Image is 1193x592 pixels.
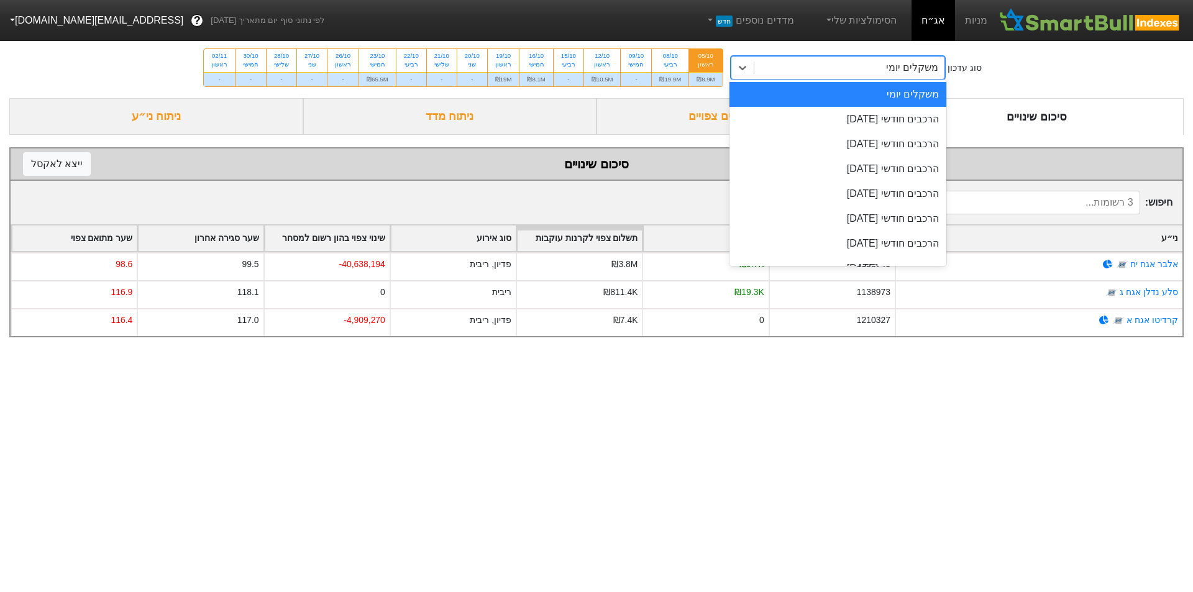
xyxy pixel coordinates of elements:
[211,14,324,27] span: לפי נתוני סוף יום מתאריך [DATE]
[886,60,938,75] div: משקלים יומי
[697,52,715,60] div: 05/10
[628,60,644,69] div: חמישי
[729,132,947,157] div: הרכבים חודשי [DATE]
[396,72,426,86] div: -
[367,52,388,60] div: 23/10
[689,72,722,86] div: ₪8.9M
[457,72,487,86] div: -
[9,98,303,135] div: ניתוח ני״ע
[427,72,457,86] div: -
[492,286,511,299] div: ריבית
[391,225,516,251] div: Toggle SortBy
[729,157,947,181] div: הרכבים חודשי [DATE]
[729,82,947,107] div: משקלים יומי
[367,60,388,69] div: חמישי
[1130,259,1178,269] a: אלבר אגח יח
[628,52,644,60] div: 09/10
[584,72,621,86] div: ₪10.5M
[265,225,390,251] div: Toggle SortBy
[194,12,201,29] span: ?
[327,72,359,86] div: -
[267,72,296,86] div: -
[23,152,91,176] button: ייצא לאקסל
[242,258,258,271] div: 99.5
[1105,286,1118,299] img: tase link
[211,60,227,69] div: ראשון
[659,60,681,69] div: רביעי
[561,60,576,69] div: רביעי
[729,256,947,281] div: הרכבים חודשי [DATE]
[111,286,132,299] div: 116.9
[659,52,681,60] div: 08/10
[517,225,642,251] div: Toggle SortBy
[211,52,227,60] div: 02/11
[890,98,1184,135] div: סיכום שינויים
[1112,314,1125,327] img: tase link
[1120,287,1178,297] a: סלע נדלן אגח ג
[237,286,259,299] div: 118.1
[359,72,396,86] div: ₪65.5M
[759,314,764,327] div: 0
[204,72,235,86] div: -
[380,286,385,299] div: 0
[739,258,764,271] div: ₪9.7K
[734,286,764,299] div: ₪19.3K
[488,72,519,86] div: ₪19M
[819,8,902,33] a: הסימולציות שלי
[465,60,480,69] div: שני
[339,258,385,271] div: -40,638,194
[902,191,1140,214] input: 3 רשומות...
[243,52,258,60] div: 30/10
[603,286,638,299] div: ₪811.4K
[404,60,419,69] div: רביעי
[274,60,289,69] div: שלישי
[519,72,552,86] div: ₪8.1M
[404,52,419,60] div: 22/10
[857,314,890,327] div: 1210327
[1116,258,1128,271] img: tase link
[465,52,480,60] div: 20/10
[592,52,613,60] div: 12/10
[304,60,319,69] div: שני
[495,52,512,60] div: 19/10
[729,231,947,256] div: הרכבים חודשי [DATE]
[138,225,263,251] div: Toggle SortBy
[297,72,327,86] div: -
[23,155,1170,173] div: סיכום שינויים
[243,60,258,69] div: חמישי
[857,286,890,299] div: 1138973
[434,60,449,69] div: שלישי
[235,72,266,86] div: -
[495,60,512,69] div: ראשון
[237,314,259,327] div: 117.0
[12,225,137,251] div: Toggle SortBy
[652,72,688,86] div: ₪19.9M
[697,60,715,69] div: ראשון
[274,52,289,60] div: 28/10
[1127,315,1178,325] a: קרדיטו אגח א
[554,72,583,86] div: -
[111,314,132,327] div: 116.4
[997,8,1183,33] img: SmartBull
[729,107,947,132] div: הרכבים חודשי [DATE]
[611,258,638,271] div: ₪3.8M
[470,258,511,271] div: פדיון, ריבית
[902,191,1172,214] span: חיפוש :
[643,225,768,251] div: Toggle SortBy
[729,206,947,231] div: הרכבים חודשי [DATE]
[304,52,319,60] div: 27/10
[613,314,638,327] div: ₪7.4K
[116,258,132,271] div: 98.6
[344,314,385,327] div: -4,909,270
[434,52,449,60] div: 21/10
[621,72,651,86] div: -
[716,16,733,27] span: חדש
[700,8,799,33] a: מדדים נוספיםחדש
[896,225,1182,251] div: Toggle SortBy
[857,258,890,271] div: 1158740
[729,181,947,206] div: הרכבים חודשי [DATE]
[592,60,613,69] div: ראשון
[335,52,351,60] div: 26/10
[527,60,545,69] div: חמישי
[470,314,511,327] div: פדיון, ריבית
